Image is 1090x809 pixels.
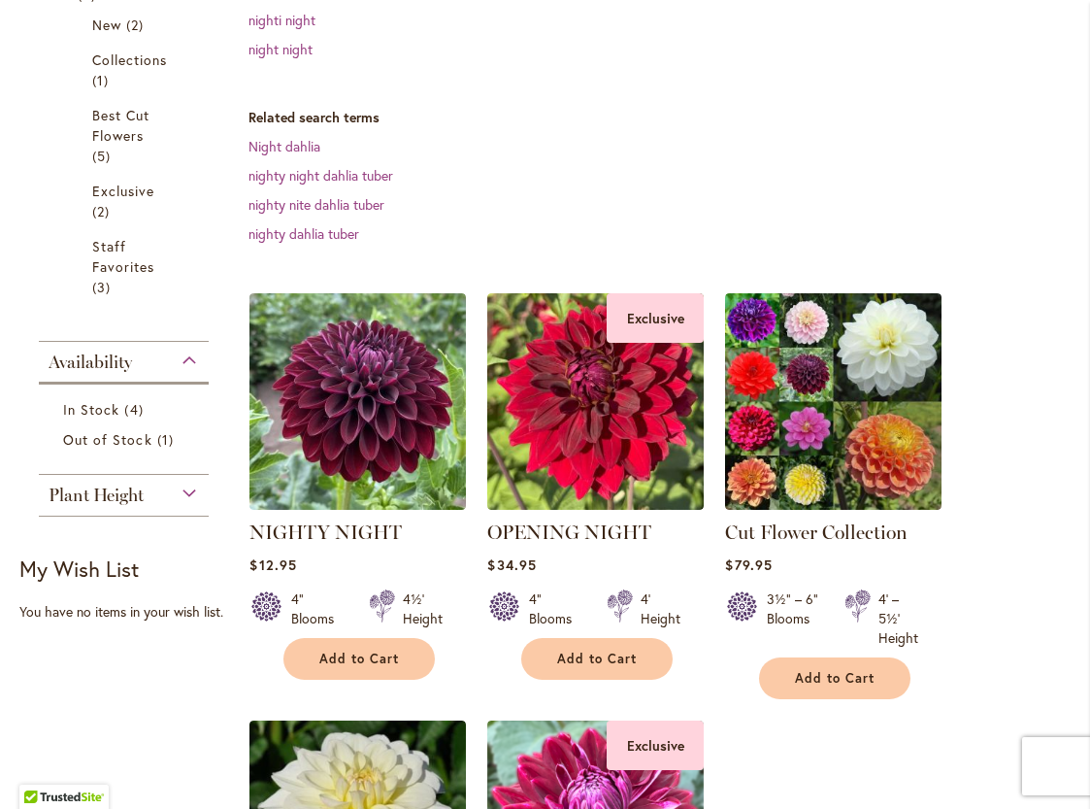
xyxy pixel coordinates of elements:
[92,237,154,276] span: Staff Favorites
[767,590,821,648] div: 3½" – 6" Blooms
[249,521,402,544] a: NIGHTY NIGHT
[248,224,359,243] a: nighty dahlia tuber
[557,651,637,667] span: Add to Cart
[248,11,315,29] a: nighti night
[92,146,116,166] span: 5
[725,556,772,574] span: $79.95
[725,495,941,514] a: CUT FLOWER COLLECTION
[291,590,346,628] div: 4" Blooms
[487,556,536,574] span: $34.95
[248,40,313,58] a: night night
[249,495,466,514] a: Nighty Night
[157,429,179,450] span: 1
[283,638,435,680] button: Add to Cart
[92,277,116,297] span: 3
[92,236,160,297] a: Staff Favorites
[641,590,680,628] div: 4' Height
[521,638,673,680] button: Add to Cart
[63,430,152,449] span: Out of Stock
[19,555,139,583] strong: My Wish List
[795,670,875,687] span: Add to Cart
[487,495,704,514] a: OPENING NIGHT Exclusive
[607,721,704,770] div: Exclusive
[248,108,1071,127] dt: Related search terms
[759,657,910,699] button: Add to Cart
[487,293,704,510] img: OPENING NIGHT
[63,400,119,419] span: In Stock
[92,181,160,221] a: Exclusive
[248,166,393,185] a: nighty night dahlia tuber
[49,352,132,373] span: Availability
[248,195,384,214] a: nighty nite dahlia tuber
[92,15,160,35] a: New
[19,602,239,622] div: You have no items in your wish list.
[248,137,320,155] a: Night dahlia
[124,399,148,420] span: 4
[725,521,908,544] a: Cut Flower Collection
[49,485,144,506] span: Plant Height
[92,106,149,145] span: Best Cut Flowers
[63,399,189,420] a: In Stock 4
[92,51,168,69] span: Collections
[249,293,466,510] img: Nighty Night
[126,15,149,35] span: 2
[607,293,704,343] div: Exclusive
[403,590,443,628] div: 4½' Height
[529,590,583,628] div: 4" Blooms
[487,521,651,544] a: OPENING NIGHT
[878,590,918,648] div: 4' – 5½' Height
[92,16,121,34] span: New
[63,429,189,450] a: Out of Stock 1
[92,201,115,221] span: 2
[92,182,154,200] span: Exclusive
[725,293,941,510] img: CUT FLOWER COLLECTION
[92,50,160,90] a: Collections
[15,740,69,794] iframe: Launch Accessibility Center
[92,70,114,90] span: 1
[92,105,160,166] a: Best Cut Flowers
[249,556,296,574] span: $12.95
[319,651,399,667] span: Add to Cart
